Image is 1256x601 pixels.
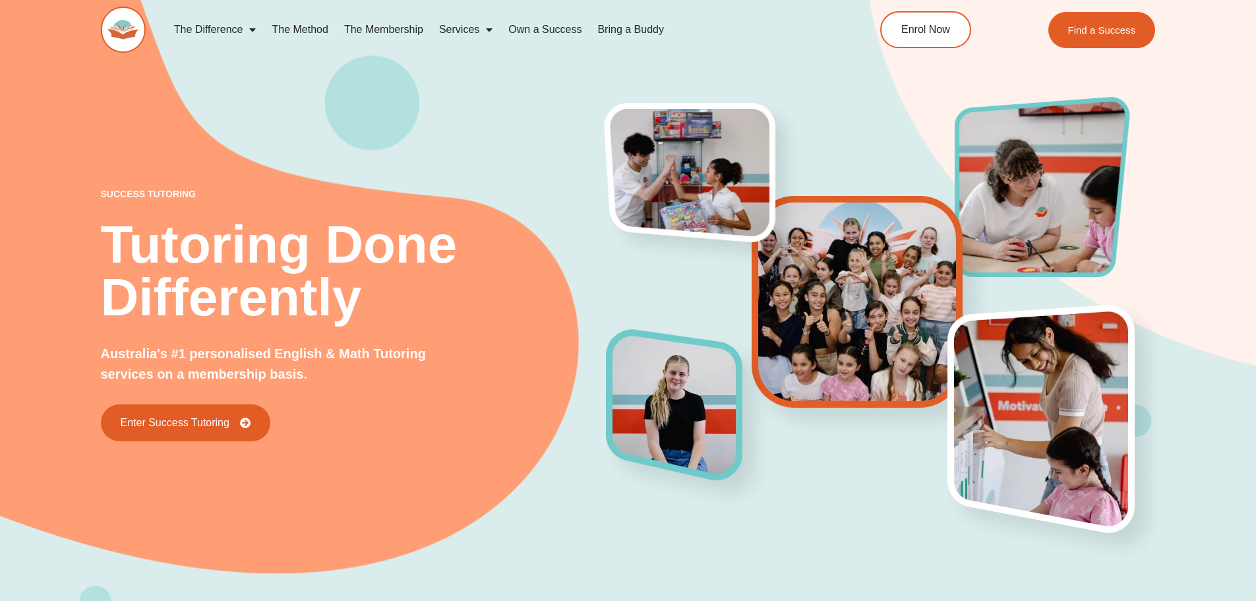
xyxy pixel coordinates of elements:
a: Services [431,15,500,45]
a: Bring a Buddy [589,15,672,45]
span: Enrol Now [901,24,950,35]
span: Find a Success [1068,25,1136,35]
p: Australia's #1 personalised English & Math Tutoring services on a membership basis. [101,344,471,385]
a: The Membership [336,15,431,45]
a: Enter Success Tutoring [101,404,270,441]
a: Find a Success [1048,12,1156,48]
nav: Menu [166,15,820,45]
a: The Difference [166,15,264,45]
h2: Tutoring Done Differently [101,218,607,324]
a: The Method [264,15,336,45]
p: success tutoring [101,189,607,199]
span: Enter Success Tutoring [121,418,229,428]
a: Own a Success [500,15,589,45]
a: Enrol Now [880,11,971,48]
